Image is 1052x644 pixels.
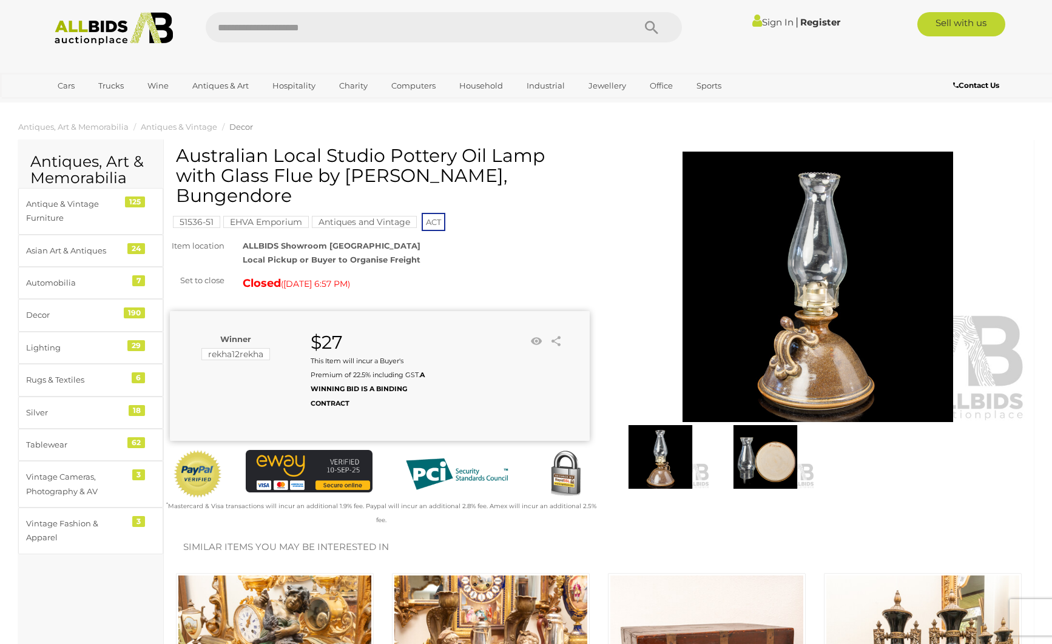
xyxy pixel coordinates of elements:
span: [DATE] 6:57 PM [283,278,348,289]
a: Industrial [519,76,573,96]
div: Set to close [161,273,234,287]
div: 24 [127,243,145,254]
h2: Antiques, Art & Memorabilia [30,153,151,187]
a: Charity [331,76,376,96]
div: 125 [125,196,145,207]
div: Rugs & Textiles [26,373,126,387]
a: 51536-51 [173,217,220,227]
a: Decor 190 [18,299,163,331]
span: ACT [422,213,445,231]
strong: Local Pickup or Buyer to Organise Freight [243,255,420,264]
small: Mastercard & Visa transactions will incur an additional 1.9% fee. Paypal will incur an additional... [166,502,596,524]
img: Allbids.com.au [48,12,180,45]
a: Sign In [752,16,794,28]
a: EHVA Emporium [223,217,309,227]
a: Register [800,16,840,28]
a: Antiques, Art & Memorabilia [18,122,129,132]
span: | [795,15,798,29]
div: 18 [129,405,145,416]
div: Asian Art & Antiques [26,244,126,258]
h2: Similar items you may be interested in [183,542,1014,552]
mark: EHVA Emporium [223,216,309,228]
a: Computers [383,76,443,96]
a: Contact Us [953,79,1002,92]
div: Silver [26,406,126,420]
div: Automobilia [26,276,126,290]
a: Sell with us [917,12,1005,36]
div: 29 [127,340,145,351]
div: Antique & Vintage Furniture [26,197,126,226]
div: Vintage Fashion & Apparel [26,517,126,545]
mark: rekha12rekha [201,348,270,360]
a: Antiques and Vintage [312,217,417,227]
a: Silver 18 [18,397,163,429]
a: Vintage Cameras, Photography & AV 3 [18,461,163,508]
h1: Australian Local Studio Pottery Oil Lamp with Glass Flue by [PERSON_NAME], Bungendore [176,146,587,206]
a: Wine [140,76,177,96]
small: This Item will incur a Buyer's Premium of 22.5% including GST. [311,357,425,408]
a: Decor [229,122,253,132]
li: Watch this item [527,332,545,351]
a: Jewellery [581,76,634,96]
strong: Closed [243,277,281,290]
img: Australian Local Studio Pottery Oil Lamp with Glass Flue by Rachael Taylor, Bungendore [611,425,710,489]
mark: Antiques and Vintage [312,216,417,228]
a: Antiques & Art [184,76,257,96]
img: Australian Local Studio Pottery Oil Lamp with Glass Flue by Rachael Taylor, Bungendore [716,425,815,489]
a: Automobilia 7 [18,267,163,299]
a: Antiques & Vintage [141,122,217,132]
a: Lighting 29 [18,332,163,364]
div: Vintage Cameras, Photography & AV [26,470,126,498]
div: 3 [132,516,145,527]
b: Winner [220,334,251,344]
a: Vintage Fashion & Apparel 3 [18,508,163,554]
div: Item location [161,239,234,253]
div: Tablewear [26,438,126,452]
a: Office [642,76,681,96]
b: Contact Us [953,81,999,90]
img: eWAY Payment Gateway [246,450,373,492]
span: ( ) [281,279,350,289]
a: Household [451,76,511,96]
a: Tablewear 62 [18,429,163,461]
img: Australian Local Studio Pottery Oil Lamp with Glass Flue by Rachael Taylor, Bungendore [608,152,1028,422]
a: Trucks [90,76,132,96]
div: 6 [132,372,145,383]
div: Lighting [26,341,126,355]
mark: 51536-51 [173,216,220,228]
img: PCI DSS compliant [396,450,518,498]
strong: ALLBIDS Showroom [GEOGRAPHIC_DATA] [243,241,420,250]
strong: $27 [311,331,343,354]
img: Official PayPal Seal [173,450,223,498]
a: Rugs & Textiles 6 [18,364,163,396]
div: 7 [132,275,145,286]
a: Asian Art & Antiques 24 [18,235,163,267]
b: A WINNING BID IS A BINDING CONTRACT [311,371,425,408]
a: Antique & Vintage Furniture 125 [18,188,163,235]
div: Decor [26,308,126,322]
img: Secured by Rapid SSL [541,450,590,498]
div: 62 [127,437,145,448]
div: 3 [132,469,145,480]
a: Cars [50,76,83,96]
div: 190 [124,307,145,318]
a: [GEOGRAPHIC_DATA] [50,96,152,116]
button: Search [621,12,682,42]
a: Hospitality [265,76,323,96]
a: Sports [689,76,729,96]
